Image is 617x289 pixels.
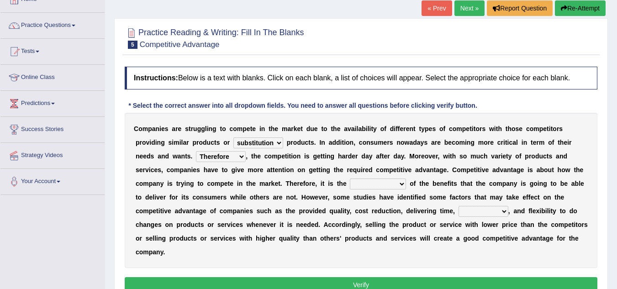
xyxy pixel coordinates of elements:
[252,125,256,132] b: e
[559,125,563,132] b: s
[489,125,494,132] b: w
[536,139,538,146] b: r
[384,139,387,146] b: e
[125,26,304,49] h2: Practice Reading & Writing: Fill In The Blanks
[415,152,419,160] b: o
[229,125,233,132] b: c
[474,125,476,132] b: t
[509,139,513,146] b: c
[387,139,389,146] b: r
[331,125,333,132] b: t
[435,139,437,146] b: r
[394,125,396,132] b: i
[308,139,311,146] b: t
[351,125,355,132] b: a
[470,152,476,160] b: m
[287,125,291,132] b: a
[569,139,571,146] b: r
[530,125,534,132] b: o
[212,125,216,132] b: g
[475,125,480,132] b: o
[336,139,340,146] b: d
[507,139,509,146] b: i
[327,152,331,160] b: n
[344,125,348,132] b: a
[452,152,456,160] b: h
[246,152,248,160] b: ,
[352,152,355,160] b: e
[269,125,271,132] b: t
[342,139,344,146] b: t
[186,139,189,146] b: r
[393,152,397,160] b: d
[369,152,373,160] b: y
[281,152,285,160] b: e
[185,125,189,132] b: s
[344,139,346,146] b: i
[418,152,421,160] b: r
[264,152,268,160] b: c
[496,125,498,132] b: t
[138,125,142,132] b: o
[501,139,503,146] b: r
[523,139,527,146] b: n
[250,125,253,132] b: t
[189,125,191,132] b: t
[526,125,530,132] b: c
[363,139,367,146] b: o
[287,139,291,146] b: p
[181,139,183,146] b: l
[463,152,467,160] b: o
[243,125,247,132] b: p
[146,139,149,146] b: v
[429,125,432,132] b: e
[459,139,465,146] b: m
[314,139,316,146] b: .
[365,152,369,160] b: a
[172,125,175,132] b: a
[557,125,559,132] b: r
[417,139,421,146] b: a
[125,101,481,110] div: * Select the correct answer into all dropdown fields. You need to answer all questions before cli...
[396,139,401,146] b: n
[484,139,488,146] b: o
[358,125,362,132] b: a
[287,152,289,160] b: i
[453,125,457,132] b: o
[191,125,193,132] b: r
[247,125,250,132] b: e
[207,125,209,132] b: i
[425,125,429,132] b: p
[155,139,157,146] b: i
[148,125,152,132] b: p
[357,125,359,132] b: l
[384,125,386,132] b: f
[161,139,165,146] b: g
[549,125,551,132] b: i
[172,139,174,146] b: i
[193,125,197,132] b: u
[350,139,354,146] b: n
[136,139,140,146] b: p
[259,125,261,132] b: i
[548,139,552,146] b: o
[422,0,452,16] a: « Prev
[147,152,151,160] b: d
[142,125,148,132] b: m
[400,125,403,132] b: e
[340,139,342,146] b: i
[331,152,335,160] b: g
[448,152,450,160] b: i
[470,139,475,146] b: g
[152,125,156,132] b: a
[251,152,253,160] b: t
[533,125,539,132] b: m
[551,125,553,132] b: t
[317,152,321,160] b: e
[310,125,314,132] b: u
[169,139,172,146] b: s
[406,125,410,132] b: e
[0,39,105,62] a: Tests
[151,152,154,160] b: s
[192,139,196,146] b: p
